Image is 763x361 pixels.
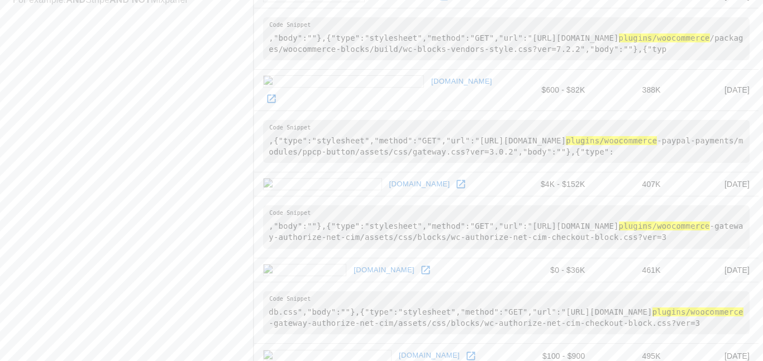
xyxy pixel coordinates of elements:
iframe: Drift Widget Chat Controller [707,282,750,324]
a: [DOMAIN_NAME] [428,73,495,90]
hl: plugins/woocommerce [652,307,743,316]
td: 407K [594,172,669,196]
hl: plugins/woocommerce [566,136,657,145]
pre: db.css","body":""},{"type":"stylesheet","method":"GET","url":"[URL][DOMAIN_NAME] -gateway-authori... [263,291,750,334]
td: $4K - $152K [513,172,594,196]
pre: ,"body":""},{"type":"stylesheet","method":"GET","url":"[URL][DOMAIN_NAME] /packages/woocommerce-b... [263,17,750,60]
td: 388K [594,69,669,110]
td: [DATE] [670,172,759,196]
pre: ,{"type":"stylesheet","method":"GET","url":"[URL][DOMAIN_NAME] -paypal-payments/modules/ppcp-butt... [263,120,750,163]
td: $0 - $36K [513,258,594,282]
hl: plugins/woocommerce [619,222,710,230]
a: Open acwm.org in new window [417,262,434,278]
hl: plugins/woocommerce [619,33,710,42]
a: [DOMAIN_NAME] [351,262,417,279]
td: 461K [594,258,669,282]
img: theaquaponicsource.com icon [263,75,424,88]
pre: ,"body":""},{"type":"stylesheet","method":"GET","url":"[URL][DOMAIN_NAME] -gateway-authorize-net-... [263,205,750,248]
a: Open gerstnerusa.com in new window [452,176,469,192]
a: Open theaquaponicsource.com in new window [263,90,280,107]
td: [DATE] [670,69,759,110]
img: acwm.org icon [263,264,346,276]
td: $600 - $82K [513,69,594,110]
a: [DOMAIN_NAME] [387,176,453,193]
img: gerstnerusa.com icon [263,178,381,190]
td: [DATE] [670,258,759,282]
